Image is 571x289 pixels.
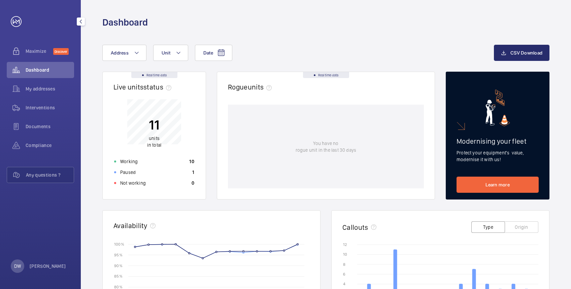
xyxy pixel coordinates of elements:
[343,282,345,286] text: 4
[343,262,345,267] text: 8
[457,137,539,145] h2: Modernising your fleet
[457,149,539,163] p: Protect your equipment's value, modernise it with us!
[228,83,274,91] h2: Rogue
[26,48,53,55] span: Maximize
[120,169,136,176] p: Paused
[153,45,188,61] button: Unit
[26,85,74,92] span: My addresses
[195,45,232,61] button: Date
[143,83,174,91] span: status
[26,172,74,178] span: Any questions ?
[114,252,123,257] text: 95 %
[494,45,549,61] button: CSV Download
[114,274,123,279] text: 85 %
[131,72,177,78] div: Real time data
[53,48,69,55] span: Discover
[26,142,74,149] span: Compliance
[471,221,505,233] button: Type
[120,158,138,165] p: Working
[203,50,213,56] span: Date
[343,272,345,277] text: 6
[26,123,74,130] span: Documents
[303,72,349,78] div: Real time data
[114,263,123,268] text: 90 %
[457,177,539,193] a: Learn more
[149,136,160,141] span: units
[248,83,275,91] span: units
[102,16,148,29] h1: Dashboard
[147,135,161,148] p: in total
[192,180,194,186] p: 0
[342,223,368,231] h2: Callouts
[162,50,170,56] span: Unit
[113,83,174,91] h2: Live units
[26,67,74,73] span: Dashboard
[114,242,124,246] text: 100 %
[14,263,21,269] p: DW
[192,169,194,176] p: 1
[296,140,356,153] p: You have no rogue unit in the last 30 days
[30,263,66,269] p: [PERSON_NAME]
[505,221,538,233] button: Origin
[26,104,74,111] span: Interventions
[343,242,347,247] text: 12
[510,50,542,56] span: CSV Download
[147,116,161,133] p: 11
[102,45,146,61] button: Address
[111,50,129,56] span: Address
[189,158,194,165] p: 10
[120,180,146,186] p: Not working
[343,252,347,257] text: 10
[113,221,147,230] h2: Availability
[485,89,510,126] img: marketing-card.svg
